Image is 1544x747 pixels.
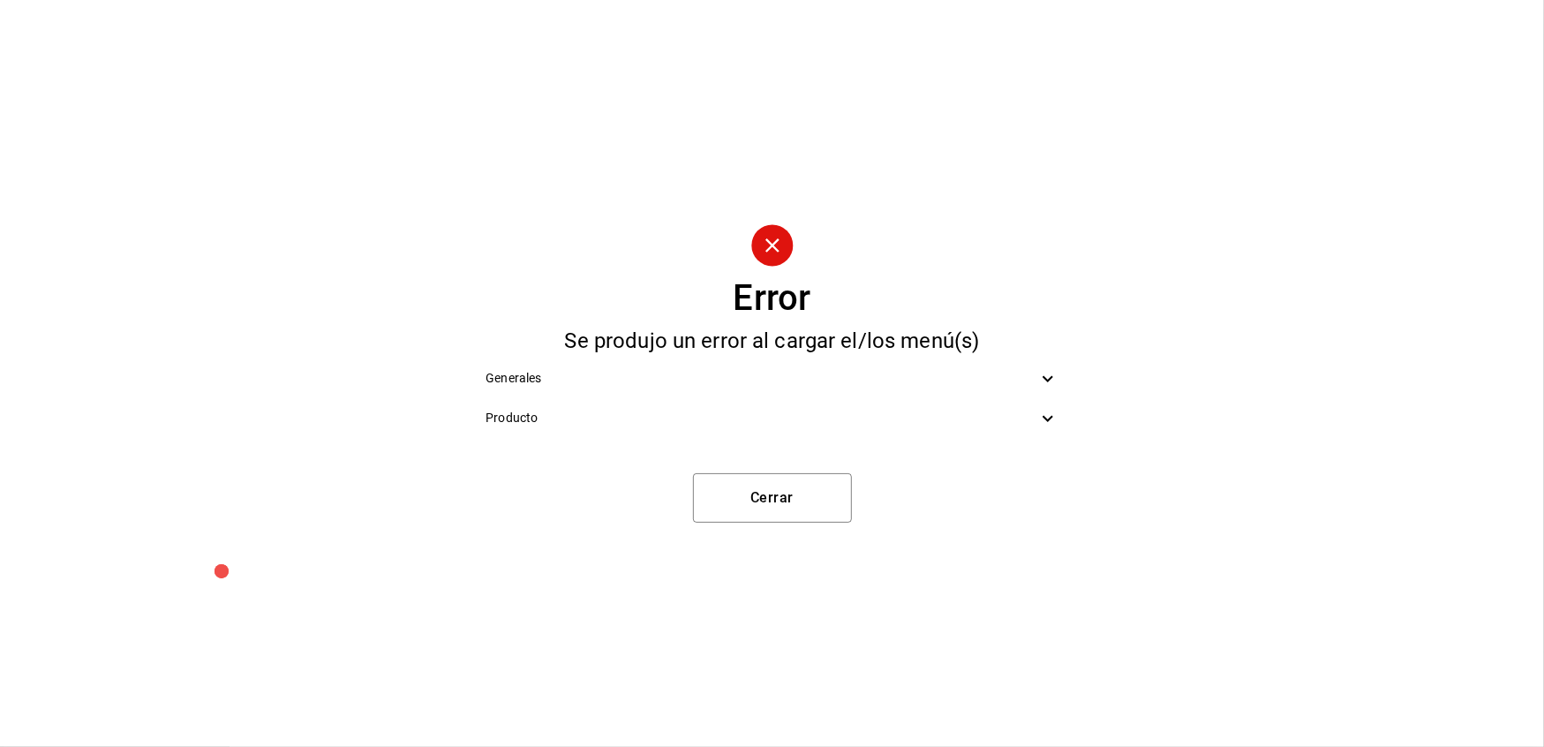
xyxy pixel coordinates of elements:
div: Error [734,281,811,316]
div: Generales [471,358,1072,398]
button: Cerrar [693,473,852,523]
div: Se produjo un error al cargar el/los menú(s) [471,330,1072,351]
span: Producto [486,409,1036,427]
span: Generales [486,369,1036,388]
div: Producto [471,398,1072,438]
